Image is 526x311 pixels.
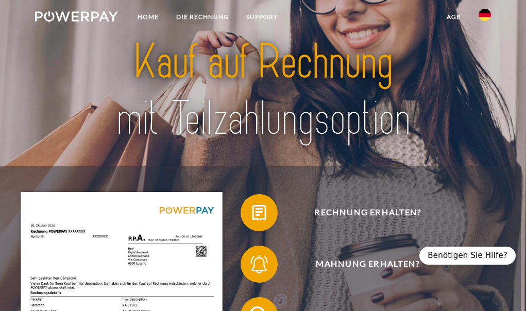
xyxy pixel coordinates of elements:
[237,8,286,26] a: SUPPORT
[479,9,491,21] img: de
[129,8,167,26] a: Home
[167,8,237,26] a: DIE RECHNUNG
[35,11,118,22] img: logo-powerpay-white.svg
[81,31,445,149] img: title-powerpay_de.svg
[241,194,482,231] button: Rechnung erhalten?
[254,246,482,283] span: Mahnung erhalten?
[248,252,271,275] img: qb_bell.svg
[241,246,482,283] button: Mahnung erhalten?
[227,192,495,233] a: Rechnung erhalten?
[248,201,271,224] img: qb_bill.svg
[419,247,516,265] div: Benötigen Sie Hilfe?
[254,194,482,231] span: Rechnung erhalten?
[438,8,470,26] a: agb
[227,244,495,285] a: Mahnung erhalten?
